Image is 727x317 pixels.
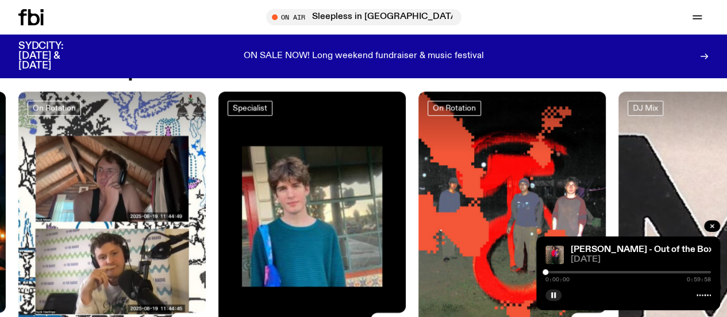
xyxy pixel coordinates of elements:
[571,255,711,264] span: [DATE]
[233,104,267,112] span: Specialist
[244,51,484,62] p: ON SALE NOW! Long weekend fundraiser & music festival
[628,101,663,116] a: DJ Mix
[18,41,92,71] h3: SYDCITY: [DATE] & [DATE]
[28,101,81,116] a: On Rotation
[571,245,713,254] a: [PERSON_NAME] - Out of the Box
[428,101,481,116] a: On Rotation
[33,104,76,112] span: On Rotation
[266,9,461,25] button: On AirSleepless in [GEOGRAPHIC_DATA]
[228,101,272,116] a: Specialist
[433,104,476,112] span: On Rotation
[545,246,564,264] img: Matt Do & Zion Garcia
[633,104,658,112] span: DJ Mix
[545,277,570,282] span: 0:00:00
[687,277,711,282] span: 0:59:58
[18,59,208,80] h2: Featured episodes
